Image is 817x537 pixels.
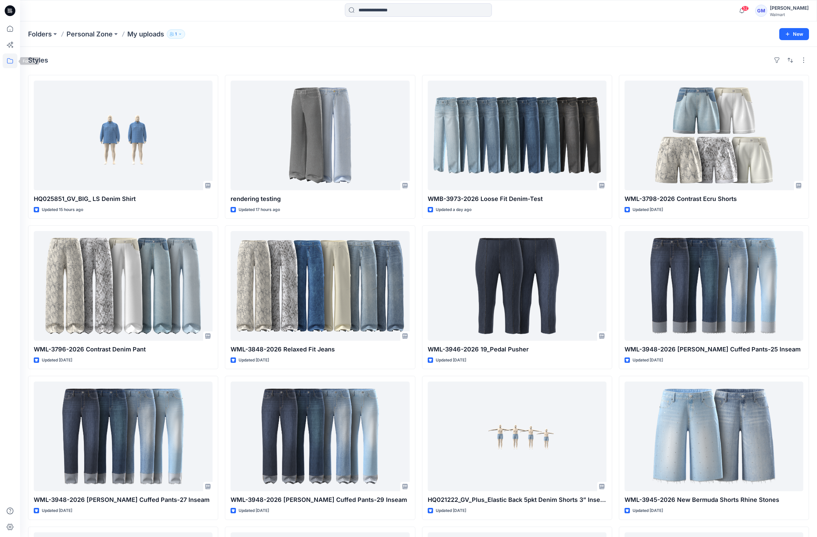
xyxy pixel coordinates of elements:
[770,12,809,17] div: Walmart
[34,345,213,354] p: WML-3796-2026 Contrast Denim Pant
[633,507,663,514] p: Updated [DATE]
[239,357,269,364] p: Updated [DATE]
[428,345,606,354] p: WML-3946-2026 19_Pedal Pusher
[633,206,663,213] p: Updated [DATE]
[231,194,409,204] p: rendering testing
[741,6,749,11] span: 52
[625,231,803,341] a: WML-3948-2026 Benton Cuffed Pants-25 Inseam
[34,231,213,341] a: WML-3796-2026 Contrast Denim Pant
[625,81,803,190] a: WML-3798-2026 Contrast Ecru Shorts
[428,194,606,204] p: WMB-3973-2026 Loose Fit Denim-Test
[625,495,803,505] p: WML-3945-2026 New Bermuda Shorts Rhine Stones
[755,5,767,17] div: GM
[34,81,213,190] a: HQ025851_GV_BIG_ LS Denim Shirt
[436,357,466,364] p: Updated [DATE]
[231,81,409,190] a: rendering testing
[127,29,164,39] p: My uploads
[239,507,269,514] p: Updated [DATE]
[633,357,663,364] p: Updated [DATE]
[167,29,185,39] button: 1
[42,206,83,213] p: Updated 15 hours ago
[42,507,72,514] p: Updated [DATE]
[239,206,280,213] p: Updated 17 hours ago
[34,194,213,204] p: HQ025851_GV_BIG_ LS Denim Shirt
[428,231,606,341] a: WML-3946-2026 19_Pedal Pusher
[625,194,803,204] p: WML-3798-2026 Contrast Ecru Shorts
[66,29,113,39] a: Personal Zone
[175,30,177,38] p: 1
[436,507,466,514] p: Updated [DATE]
[625,382,803,491] a: WML-3945-2026 New Bermuda Shorts Rhine Stones
[428,495,606,505] p: HQ021222_GV_Plus_Elastic Back 5pkt Denim Shorts 3” Inseam
[231,495,409,505] p: WML-3948-2026 [PERSON_NAME] Cuffed Pants-29 Inseam
[42,357,72,364] p: Updated [DATE]
[428,81,606,190] a: WMB-3973-2026 Loose Fit Denim-Test
[436,206,471,213] p: Updated a day ago
[428,382,606,491] a: HQ021222_GV_Plus_Elastic Back 5pkt Denim Shorts 3” Inseam
[231,231,409,341] a: WML-3848-2026 Relaxed Fit Jeans
[625,345,803,354] p: WML-3948-2026 [PERSON_NAME] Cuffed Pants-25 Inseam
[28,29,52,39] a: Folders
[34,382,213,491] a: WML-3948-2026 Benton Cuffed Pants-27 Inseam
[231,382,409,491] a: WML-3948-2026 Benton Cuffed Pants-29 Inseam
[779,28,809,40] button: New
[34,495,213,505] p: WML-3948-2026 [PERSON_NAME] Cuffed Pants-27 Inseam
[770,4,809,12] div: [PERSON_NAME]
[231,345,409,354] p: WML-3848-2026 Relaxed Fit Jeans
[28,56,48,64] h4: Styles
